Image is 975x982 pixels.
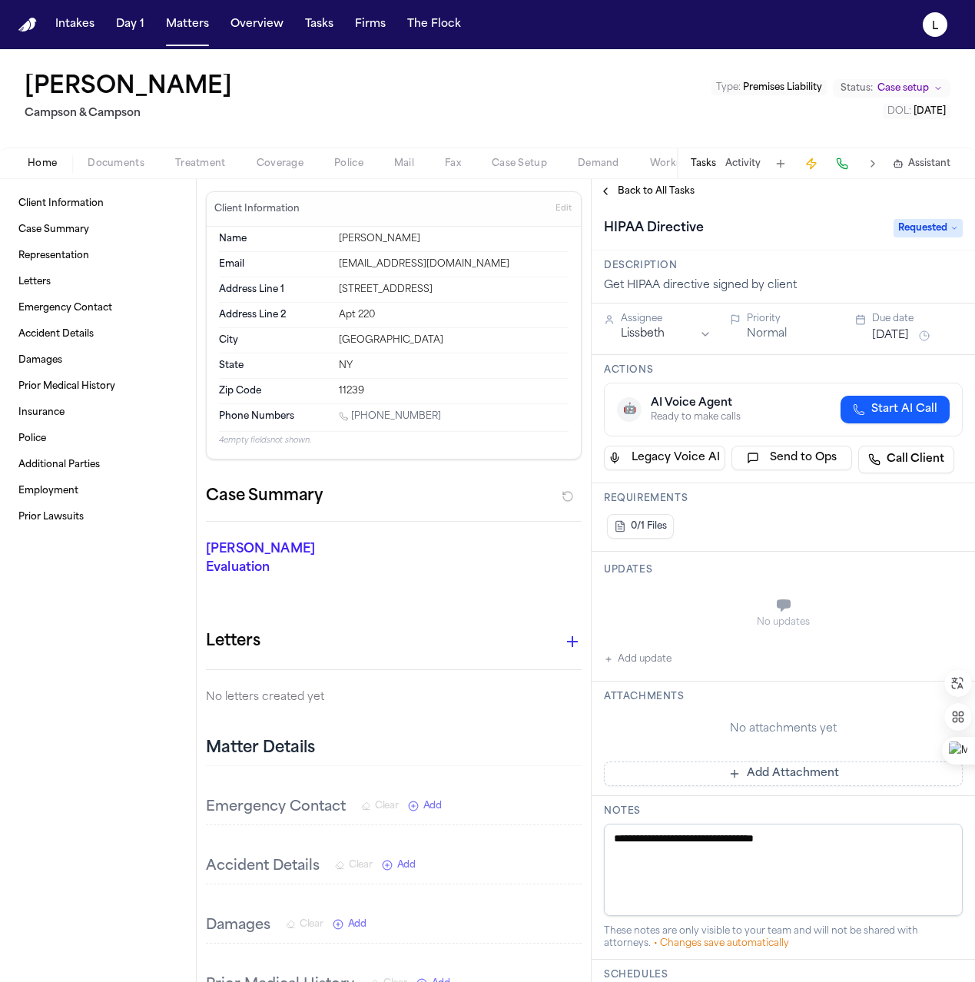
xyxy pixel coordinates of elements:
[349,11,392,38] a: Firms
[18,459,100,471] span: Additional Parties
[887,107,911,116] span: DOL :
[12,400,184,425] a: Insurance
[883,104,950,119] button: Edit DOL: 2025-06-06
[592,185,702,197] button: Back to All Tasks
[339,385,569,397] div: 11239
[333,918,366,931] button: Add New
[651,396,741,411] div: AI Voice Agent
[206,797,346,818] h3: Emergency Contact
[257,158,303,170] span: Coverage
[18,485,78,497] span: Employment
[423,800,442,812] span: Add
[18,354,62,367] span: Damages
[206,915,270,937] h3: Damages
[28,158,57,170] span: Home
[160,11,215,38] button: Matters
[18,250,89,262] span: Representation
[12,374,184,399] a: Prior Medical History
[651,411,741,423] div: Ready to make calls
[747,327,787,342] button: Normal
[206,484,323,509] h2: Case Summary
[335,859,373,871] button: Clear Accident Details
[334,158,363,170] span: Police
[206,540,319,577] p: [PERSON_NAME] Evaluation
[691,158,716,170] button: Tasks
[12,244,184,268] a: Representation
[604,446,725,470] button: Legacy Voice AI
[206,856,320,877] h3: Accident Details
[206,738,315,759] h2: Matter Details
[650,158,709,170] span: Workspaces
[731,446,853,470] button: Send to Ops
[932,21,938,32] text: L
[339,233,569,245] div: [PERSON_NAME]
[872,313,963,325] div: Due date
[219,233,330,245] dt: Name
[25,74,232,101] h1: [PERSON_NAME]
[623,402,636,417] span: 🤖
[604,969,963,981] h3: Schedules
[621,313,711,325] div: Assignee
[18,406,65,419] span: Insurance
[339,309,569,321] div: Apt 220
[18,276,51,288] span: Letters
[841,396,950,423] button: Start AI Call
[12,217,184,242] a: Case Summary
[18,511,84,523] span: Prior Lawsuits
[219,334,330,347] dt: City
[339,334,569,347] div: [GEOGRAPHIC_DATA]
[12,348,184,373] a: Damages
[831,153,853,174] button: Make a Call
[12,453,184,477] a: Additional Parties
[219,258,330,270] dt: Email
[12,322,184,347] a: Accident Details
[300,918,323,931] span: Clear
[914,107,946,116] span: [DATE]
[49,11,101,38] button: Intakes
[18,197,104,210] span: Client Information
[382,859,416,871] button: Add New
[219,385,330,397] dt: Zip Code
[349,859,373,871] span: Clear
[408,800,442,812] button: Add New
[492,158,547,170] span: Case Setup
[401,11,467,38] button: The Flock
[110,11,151,38] button: Day 1
[604,278,963,294] div: Get HIPAA directive signed by client
[551,197,576,221] button: Edit
[604,364,963,377] h3: Actions
[578,158,619,170] span: Demand
[598,216,710,241] h1: HIPAA Directive
[206,629,260,654] h1: Letters
[725,158,761,170] button: Activity
[915,327,934,345] button: Snooze task
[872,328,909,343] button: [DATE]
[604,493,963,505] h3: Requirements
[397,859,416,871] span: Add
[219,284,330,296] dt: Address Line 1
[631,520,667,532] span: 0/1 Files
[339,284,569,296] div: [STREET_ADDRESS]
[618,185,695,197] span: Back to All Tasks
[361,800,399,812] button: Clear Emergency Contact
[339,360,569,372] div: NY
[908,158,950,170] span: Assistant
[219,435,569,446] p: 4 empty fields not shown.
[871,402,937,417] span: Start AI Call
[841,82,873,95] span: Status:
[12,270,184,294] a: Letters
[716,83,741,92] span: Type :
[286,918,323,931] button: Clear Damages
[858,446,954,473] a: Call Client
[604,805,963,818] h3: Notes
[206,688,582,707] p: No letters created yet
[12,426,184,451] a: Police
[555,204,572,214] span: Edit
[348,918,366,931] span: Add
[12,505,184,529] a: Prior Lawsuits
[18,328,94,340] span: Accident Details
[18,18,37,32] a: Home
